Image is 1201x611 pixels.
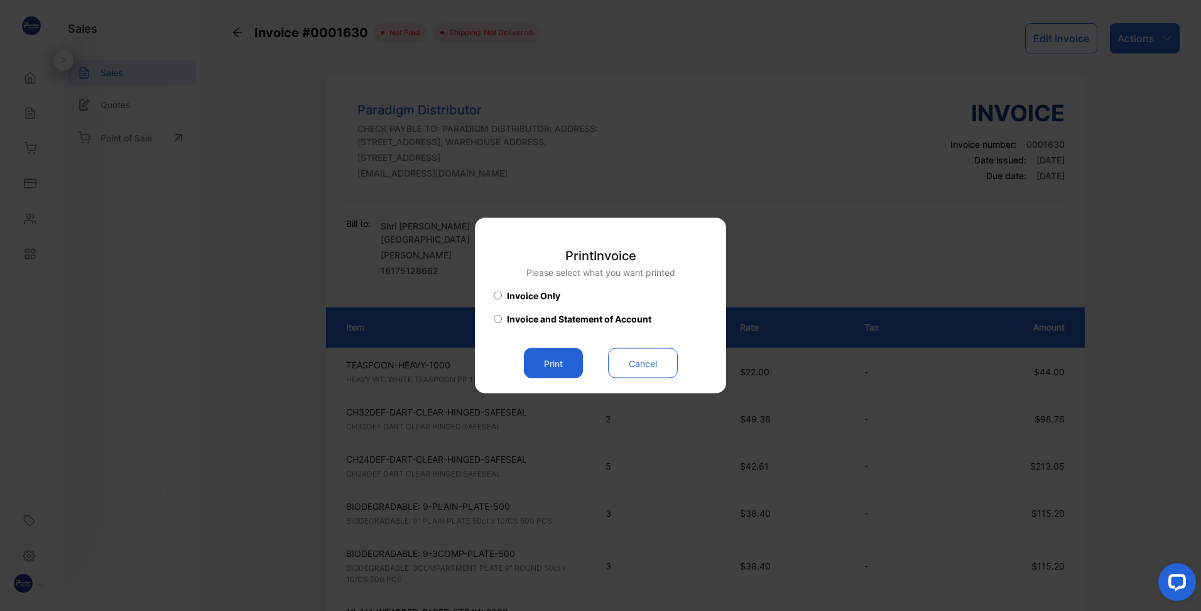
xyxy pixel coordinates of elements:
span: Invoice Only [507,289,560,302]
iframe: LiveChat chat widget [1148,558,1201,611]
button: Cancel [608,348,678,378]
p: Print Invoice [526,246,675,265]
button: Print [524,348,583,378]
p: Please select what you want printed [526,266,675,279]
span: Invoice and Statement of Account [507,312,651,326]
